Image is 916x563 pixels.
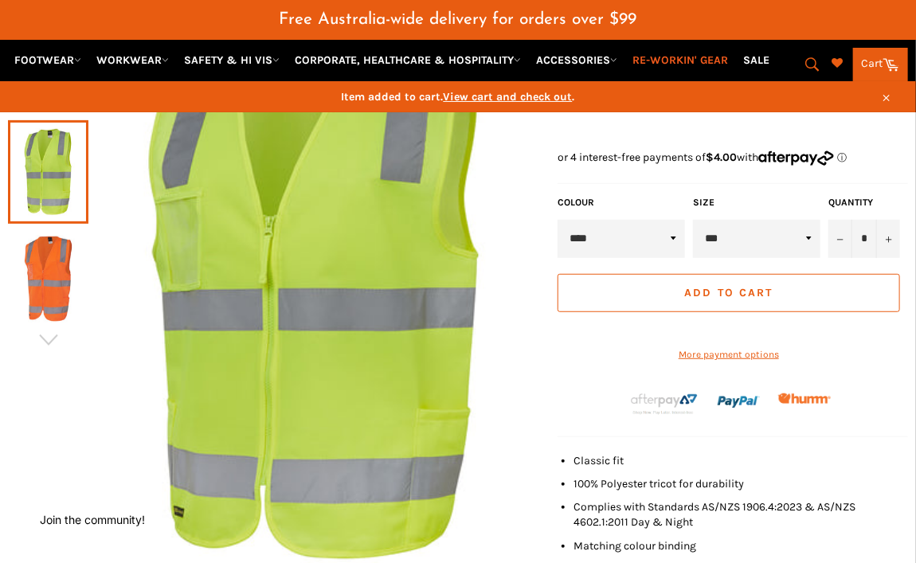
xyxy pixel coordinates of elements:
[573,476,908,491] li: 100% Polyester tricot for durability
[178,46,286,74] a: SAFETY & HI VIS
[558,196,685,209] label: COLOUR
[573,499,908,530] li: Complies with Standards AS/NZS 1906.4:2023 & AS/NZS 4602.1:2011 Day & Night
[8,46,88,74] a: FOOTWEAR
[828,196,900,209] label: Quantity
[629,392,699,416] img: Afterpay-Logo-on-dark-bg_large.png
[876,220,900,258] button: Increase item quantity by one
[853,48,908,81] a: Cart
[8,81,908,112] a: Item added to cart.View cart and check out.
[828,220,852,258] button: Reduce item quantity by one
[573,538,908,553] li: Matching colour binding
[90,46,175,74] a: WORKWEAR
[40,513,145,526] button: Join the community!
[530,46,624,74] a: ACCESSORIES
[693,196,820,209] label: Size
[558,274,900,312] button: Add to Cart
[778,393,831,404] img: Humm_core_logo_RGB-01_300x60px_small_195d8312-4386-4de7-b182-0ef9b6303a37.png
[280,11,637,28] span: Free Australia-wide delivery for orders over $99
[558,348,900,362] a: More payment options
[718,381,760,424] img: paypal.png
[8,89,908,104] span: Item added to cart. .
[288,46,527,74] a: CORPORATE, HEALTHCARE & HOSPITALITY
[573,453,908,468] li: Classic fit
[444,90,573,104] span: View cart and check out
[684,286,773,299] span: Add to Cart
[16,235,80,323] img: JB'S HiVis D+N Safety Vest Zip Front (6DNSZ) - Workin' Gear
[626,46,734,74] a: RE-WORKIN' GEAR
